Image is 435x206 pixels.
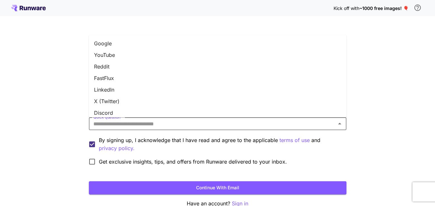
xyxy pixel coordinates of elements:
p: privacy policy. [99,144,135,152]
li: Reddit [89,61,346,72]
span: Get exclusive insights, tips, and offers from Runware delivered to your inbox. [99,158,287,166]
button: By signing up, I acknowledge that I have read and agree to the applicable terms of use and [99,144,135,152]
button: In order to qualify for free credit, you need to sign up with a business email address and click ... [411,1,424,14]
p: By signing up, I acknowledge that I have read and agree to the applicable and [99,136,341,152]
button: Close [335,119,344,128]
button: By signing up, I acknowledge that I have read and agree to the applicable and privacy policy. [279,136,310,144]
li: YouTube [89,49,346,61]
p: terms of use [279,136,310,144]
button: Continue with email [89,181,346,194]
li: FastFlux [89,72,346,84]
li: LinkedIn [89,84,346,95]
span: ~1000 free images! 🎈 [359,5,409,11]
li: Discord [89,107,346,119]
li: X (Twitter) [89,95,346,107]
li: Google [89,38,346,49]
span: Kick off with [334,5,359,11]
